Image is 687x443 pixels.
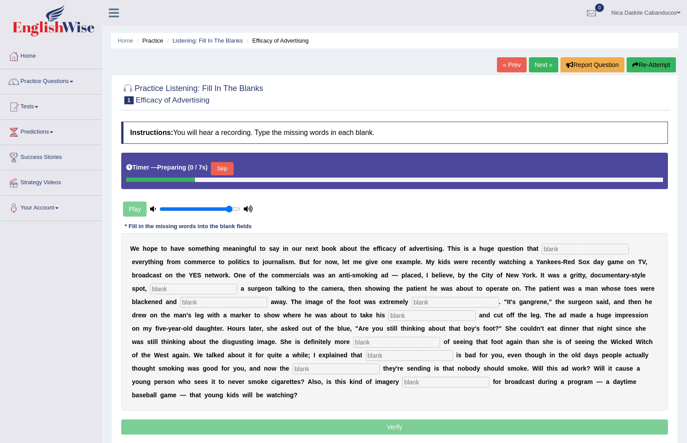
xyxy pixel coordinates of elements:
b: e [373,245,377,252]
b: p [228,258,232,265]
b: ( [188,164,190,171]
b: u [483,245,487,252]
b: e [374,258,378,265]
b: i [514,245,516,252]
b: e [358,258,362,265]
input: blank [402,377,489,388]
b: T [448,245,452,252]
b: p [151,245,155,252]
b: s [246,258,250,265]
input: blank [389,310,476,321]
b: o [315,258,319,265]
b: e [265,272,268,279]
b: n [156,258,160,265]
b: . [294,258,296,265]
b: w [454,258,459,265]
b: h [178,272,182,279]
b: d [571,258,575,265]
b: k [438,258,441,265]
b: b [322,245,326,252]
b: R [563,258,568,265]
b: l [254,245,256,252]
b: x [313,245,316,252]
li: Practice [135,36,163,45]
b: i [455,245,457,252]
b: c [382,245,386,252]
b: n [169,272,173,279]
b: W [130,245,136,252]
a: Success Stories [0,145,102,167]
b: e [420,245,423,252]
b: o [264,258,268,265]
a: Home [118,37,133,44]
input: blank [412,297,499,308]
b: m [406,258,412,265]
b: b [343,245,347,252]
b: s [558,258,561,265]
b: a [473,245,476,252]
b: n [306,245,310,252]
b: e [505,245,509,252]
b: o [232,258,236,265]
b: Preparing [157,164,186,171]
b: h [150,258,154,265]
b: o [163,245,167,252]
b: e [212,258,215,265]
b: a [278,258,282,265]
b: o [292,245,296,252]
b: a [386,245,389,252]
button: Skip [211,162,233,175]
b: O [234,272,238,279]
b: e [396,258,399,265]
a: Tests [0,95,102,117]
b: f [404,245,406,252]
b: c [243,258,246,265]
b: c [389,245,393,252]
b: r [169,258,171,265]
h5: Timer — [126,164,207,171]
b: v [371,258,374,265]
b: e [201,245,204,252]
b: t [218,258,221,265]
b: t [307,258,310,265]
b: d [443,258,447,265]
b: a [597,258,600,265]
button: Re-Attempt [627,57,676,72]
b: r [299,245,302,252]
b: i [237,258,239,265]
b: n [235,245,239,252]
b: S [197,272,201,279]
b: o [400,245,404,252]
b: c [477,258,481,265]
b: g [216,245,220,252]
b: l [416,258,417,265]
b: m [615,258,620,265]
a: Your Account [0,196,102,218]
a: Next » [529,57,558,72]
b: e [366,245,370,252]
b: t [258,272,261,279]
b: r [272,258,274,265]
b: o [165,272,169,279]
b: t [239,258,241,265]
b: e [551,258,554,265]
b: o [191,245,195,252]
b: o [329,245,333,252]
b: i [516,258,518,265]
b: r [472,258,474,265]
b: e [154,245,158,252]
a: Strategy Videos [0,170,102,193]
b: m [353,258,358,265]
b: n [285,245,289,252]
b: u [251,245,255,252]
b: u [268,258,272,265]
b: w [499,258,504,265]
b: o [627,258,631,265]
b: c [208,258,212,265]
b: h [529,245,533,252]
b: h [206,245,210,252]
b: m [197,258,202,265]
b: c [149,272,153,279]
b: e [620,258,624,265]
b: i [210,245,212,252]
